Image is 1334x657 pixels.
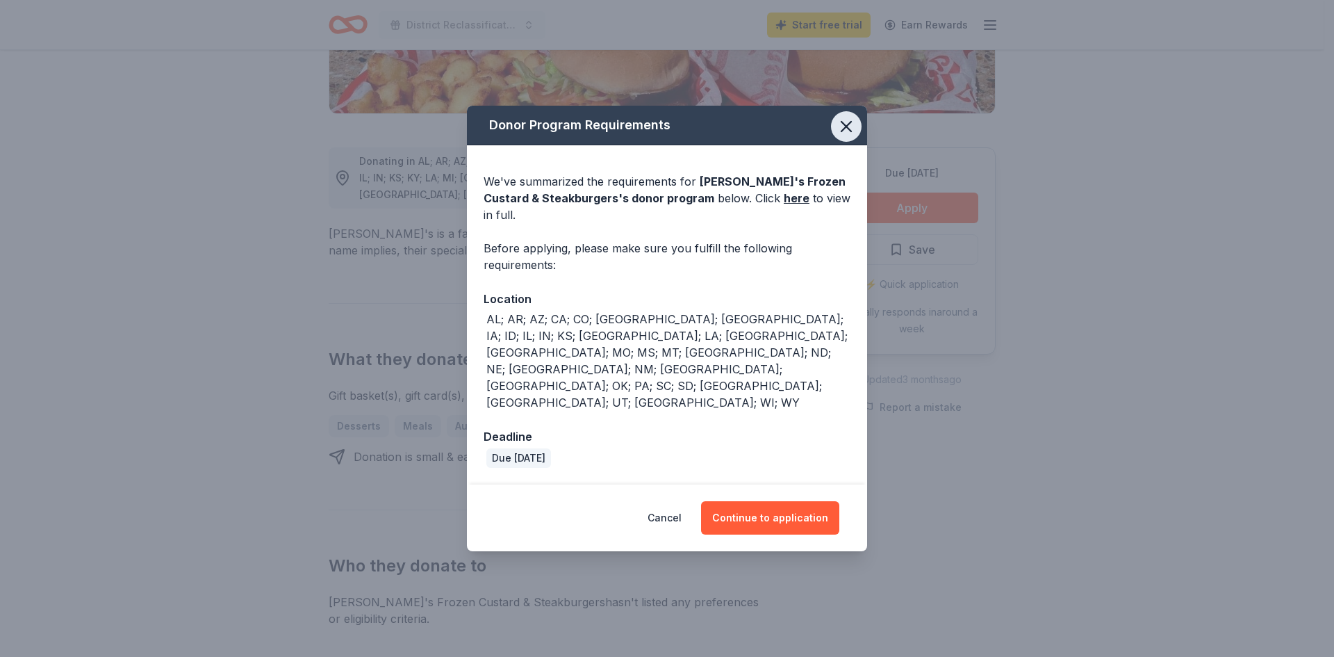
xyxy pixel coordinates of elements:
[648,501,682,535] button: Cancel
[486,311,850,411] div: AL; AR; AZ; CA; CO; [GEOGRAPHIC_DATA]; [GEOGRAPHIC_DATA]; IA; ID; IL; IN; KS; [GEOGRAPHIC_DATA]; ...
[484,240,850,273] div: Before applying, please make sure you fulfill the following requirements:
[486,448,551,468] div: Due [DATE]
[484,173,850,223] div: We've summarized the requirements for below. Click to view in full.
[484,290,850,308] div: Location
[467,106,867,145] div: Donor Program Requirements
[701,501,839,535] button: Continue to application
[484,428,850,446] div: Deadline
[784,190,809,206] a: here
